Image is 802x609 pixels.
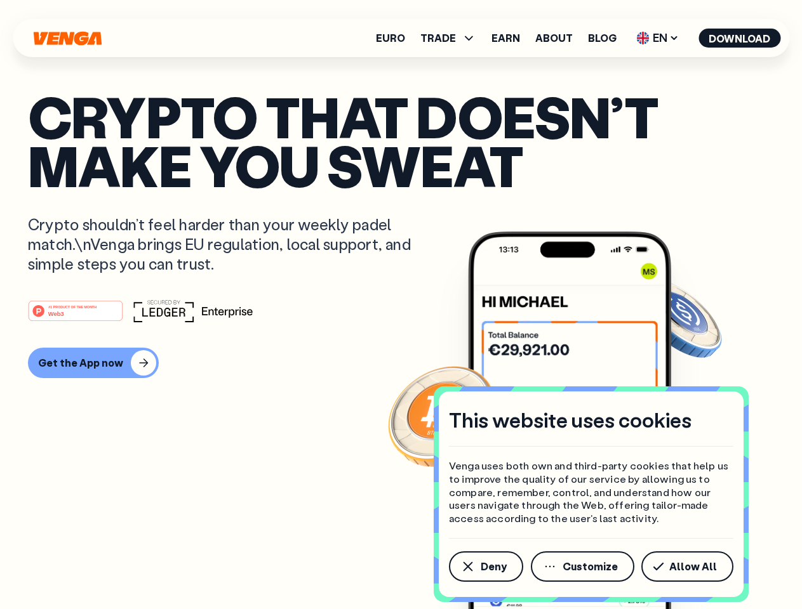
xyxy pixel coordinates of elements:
a: #1 PRODUCT OF THE MONTHWeb3 [28,308,123,324]
svg: Home [32,31,103,46]
a: Earn [491,33,520,43]
p: Crypto that doesn’t make you sweat [28,92,774,189]
button: Get the App now [28,348,159,378]
span: TRADE [420,33,456,43]
tspan: Web3 [48,310,64,317]
h4: This website uses cookies [449,407,692,433]
img: USDC coin [633,273,725,364]
span: Allow All [669,561,717,572]
a: About [535,33,573,43]
tspan: #1 PRODUCT OF THE MONTH [48,304,97,308]
img: Bitcoin [385,358,500,473]
img: flag-uk [636,32,649,44]
p: Crypto shouldn’t feel harder than your weekly padel match.\nVenga brings EU regulation, local sup... [28,214,429,274]
p: Venga uses both own and third-party cookies that help us to improve the quality of our service by... [449,459,733,525]
button: Allow All [641,551,733,582]
button: Deny [449,551,523,582]
a: Get the App now [28,348,774,378]
button: Customize [531,551,634,582]
div: Get the App now [38,357,123,369]
a: Euro [376,33,405,43]
span: TRADE [420,30,476,46]
button: Download [698,29,780,48]
span: Customize [563,561,618,572]
span: Deny [481,561,507,572]
span: EN [632,28,683,48]
a: Blog [588,33,617,43]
